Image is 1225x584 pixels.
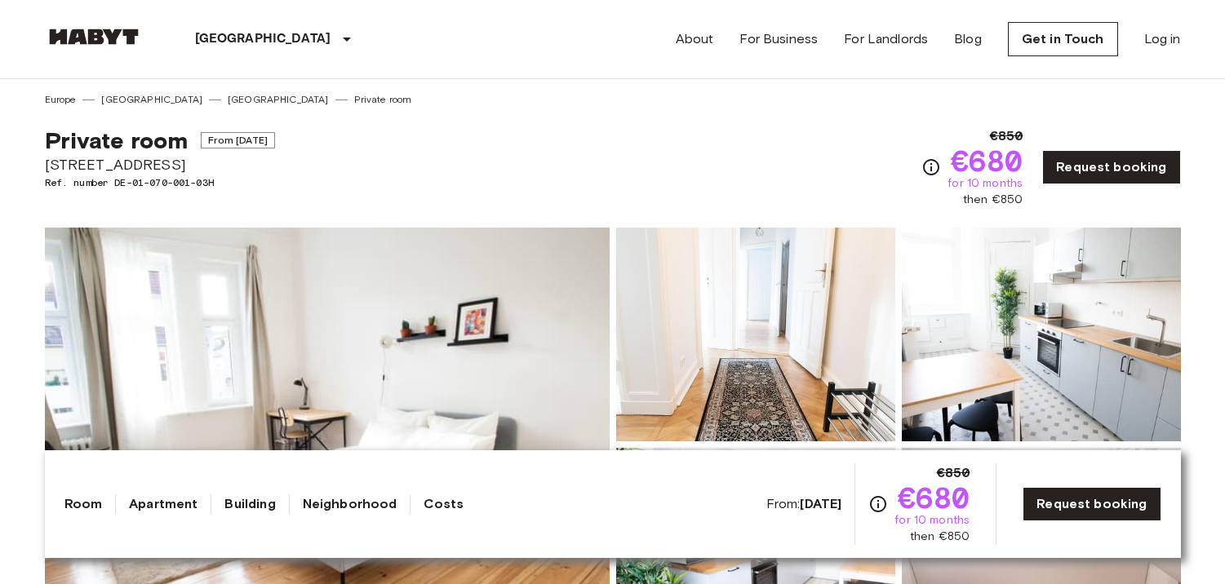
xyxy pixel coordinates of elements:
svg: Check cost overview for full price breakdown. Please note that discounts apply to new joiners onl... [921,157,941,177]
a: Room [64,494,103,514]
p: [GEOGRAPHIC_DATA] [195,29,331,49]
a: Request booking [1042,150,1180,184]
span: €680 [898,483,970,512]
span: Ref. number DE-01-070-001-03H [45,175,275,190]
a: Apartment [129,494,198,514]
a: For Business [739,29,818,49]
a: Log in [1144,29,1181,49]
span: for 10 months [894,512,970,529]
a: Blog [954,29,982,49]
a: Neighborhood [303,494,397,514]
span: then €850 [963,192,1023,208]
a: Private room [354,92,412,107]
span: €850 [990,126,1023,146]
img: Picture of unit DE-01-070-001-03H [902,228,1181,441]
span: then €850 [910,529,970,545]
span: for 10 months [948,175,1023,192]
img: Picture of unit DE-01-070-001-03H [616,228,895,441]
a: About [676,29,714,49]
a: Costs [424,494,464,514]
span: From [DATE] [201,132,275,148]
b: [DATE] [800,496,841,511]
span: [STREET_ADDRESS] [45,154,275,175]
a: Request booking [1023,487,1161,521]
a: Building [224,494,275,514]
a: For Landlords [844,29,928,49]
img: Habyt [45,29,143,45]
a: Get in Touch [1008,22,1118,56]
span: Private room [45,126,189,154]
span: From: [766,495,842,513]
span: €680 [951,146,1023,175]
a: [GEOGRAPHIC_DATA] [101,92,202,107]
a: Europe [45,92,77,107]
span: €850 [937,463,970,483]
a: [GEOGRAPHIC_DATA] [228,92,329,107]
svg: Check cost overview for full price breakdown. Please note that discounts apply to new joiners onl... [868,494,888,514]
